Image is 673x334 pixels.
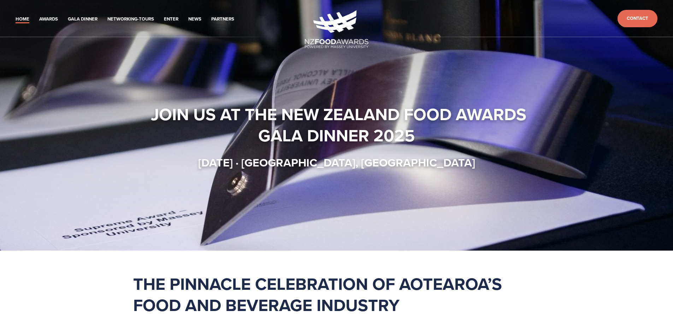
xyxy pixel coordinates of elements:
[151,102,531,148] strong: Join us at the New Zealand Food Awards Gala Dinner 2025
[188,15,201,23] a: News
[16,15,29,23] a: Home
[198,154,475,171] strong: [DATE] · [GEOGRAPHIC_DATA], [GEOGRAPHIC_DATA]
[68,15,98,23] a: Gala Dinner
[618,10,657,27] a: Contact
[211,15,234,23] a: Partners
[164,15,178,23] a: Enter
[107,15,154,23] a: Networking-Tours
[133,273,540,316] h1: The pinnacle celebration of Aotearoa’s food and beverage industry
[39,15,58,23] a: Awards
